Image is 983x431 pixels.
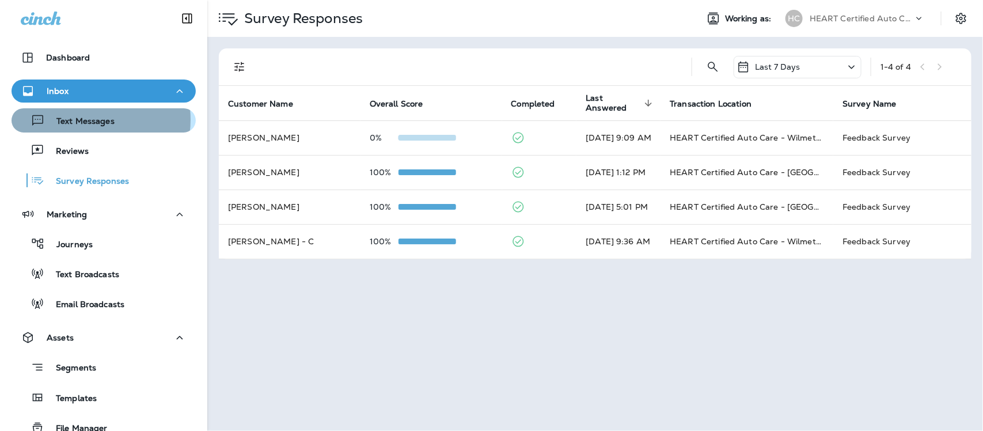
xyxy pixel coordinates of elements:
[661,190,833,224] td: HEART Certified Auto Care - [GEOGRAPHIC_DATA]
[12,46,196,69] button: Dashboard
[370,202,398,211] p: 100%
[370,99,423,109] span: Overall Score
[661,120,833,155] td: HEART Certified Auto Care - Wilmette
[219,190,360,224] td: [PERSON_NAME]
[219,155,360,190] td: [PERSON_NAME]
[576,190,661,224] td: [DATE] 5:01 PM
[12,355,196,380] button: Segments
[47,210,87,219] p: Marketing
[833,190,971,224] td: Feedback Survey
[833,155,971,190] td: Feedback Survey
[12,326,196,349] button: Assets
[661,224,833,259] td: HEART Certified Auto Care - Wilmette
[833,120,971,155] td: Feedback Survey
[785,10,803,27] div: HC
[810,14,913,23] p: HEART Certified Auto Care
[12,385,196,410] button: Templates
[576,224,661,259] td: [DATE] 9:36 AM
[12,292,196,316] button: Email Broadcasts
[370,133,398,142] p: 0%
[842,99,897,109] span: Survey Name
[44,394,97,404] p: Templates
[12,262,196,286] button: Text Broadcasts
[670,99,752,109] span: Transaction Location
[45,240,93,251] p: Journeys
[44,146,89,157] p: Reviews
[47,333,74,342] p: Assets
[44,300,124,311] p: Email Broadcasts
[842,99,912,109] span: Survey Name
[586,93,641,113] span: Last Answered
[576,120,661,155] td: [DATE] 9:09 AM
[586,93,656,113] span: Last Answered
[44,363,96,375] p: Segments
[576,155,661,190] td: [DATE] 1:12 PM
[12,138,196,162] button: Reviews
[219,120,360,155] td: [PERSON_NAME]
[725,14,774,24] span: Working as:
[511,99,555,109] span: Completed
[240,10,363,27] p: Survey Responses
[370,168,398,177] p: 100%
[370,237,398,246] p: 100%
[171,7,203,30] button: Collapse Sidebar
[46,53,90,62] p: Dashboard
[45,116,115,127] p: Text Messages
[701,55,724,78] button: Search Survey Responses
[12,232,196,256] button: Journeys
[670,99,766,109] span: Transaction Location
[661,155,833,190] td: HEART Certified Auto Care - [GEOGRAPHIC_DATA]
[228,55,251,78] button: Filters
[951,8,971,29] button: Settings
[44,270,119,281] p: Text Broadcasts
[47,86,69,96] p: Inbox
[880,62,911,71] div: 1 - 4 of 4
[12,80,196,103] button: Inbox
[228,99,293,109] span: Customer Name
[44,176,129,187] p: Survey Responses
[219,224,360,259] td: [PERSON_NAME] - C
[12,108,196,133] button: Text Messages
[370,99,438,109] span: Overall Score
[12,203,196,226] button: Marketing
[12,168,196,192] button: Survey Responses
[228,99,308,109] span: Customer Name
[755,62,800,71] p: Last 7 Days
[511,99,570,109] span: Completed
[833,224,971,259] td: Feedback Survey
